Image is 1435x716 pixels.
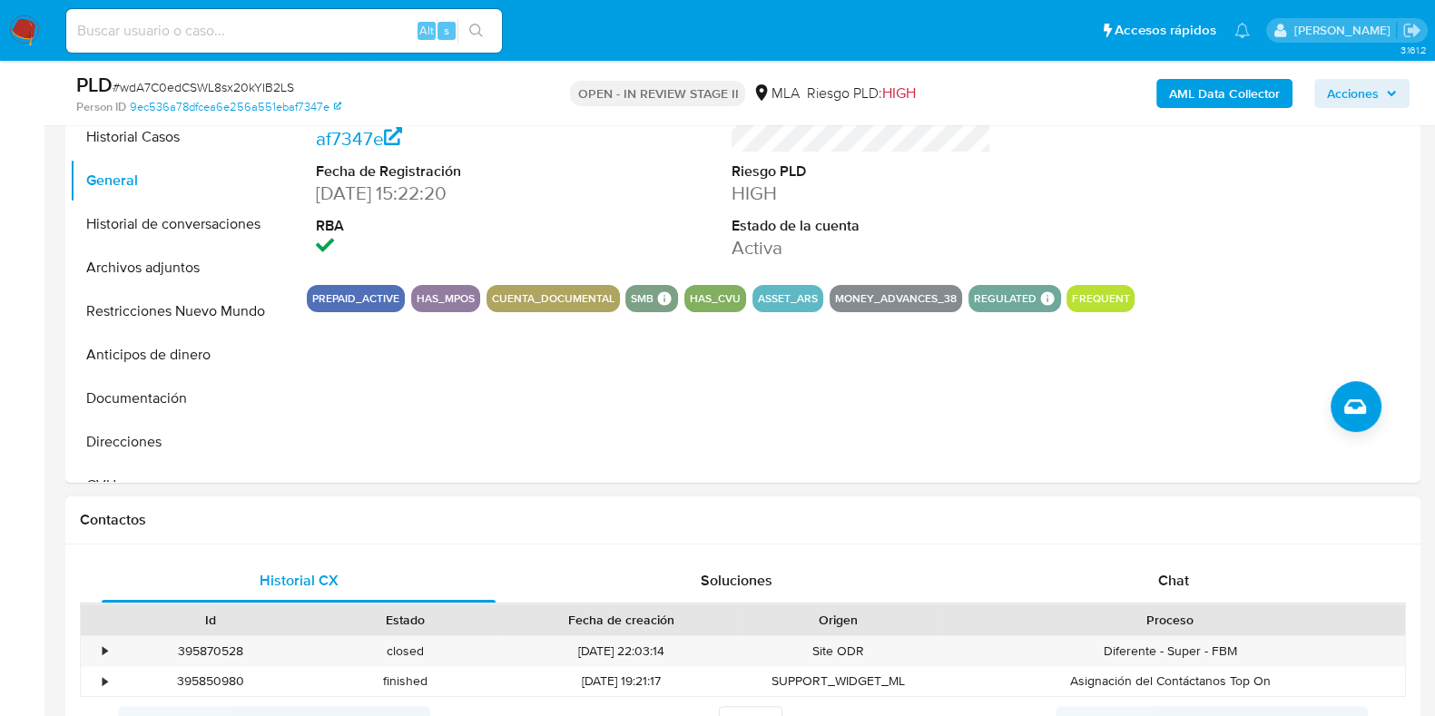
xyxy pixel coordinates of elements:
button: CVU [70,464,297,507]
span: s [444,22,449,39]
span: Soluciones [701,570,772,591]
button: Documentación [70,377,297,420]
a: 9ec536a78dfcea6e256a551ebaf7347e [316,100,571,152]
div: Estado [320,611,490,629]
dt: Estado de la cuenta [732,216,991,236]
div: SUPPORT_WIDGET_ML [741,666,936,696]
div: MLA [752,83,799,103]
span: 3.161.2 [1400,43,1426,57]
dt: Riesgo PLD [732,162,991,181]
span: Riesgo PLD: [806,83,915,103]
h1: Contactos [80,511,1406,529]
b: PLD [76,70,113,99]
a: Salir [1402,21,1421,40]
span: Alt [419,22,434,39]
span: Historial CX [260,570,339,591]
button: Direcciones [70,420,297,464]
dt: RBA [316,216,575,236]
div: Proceso [948,611,1392,629]
span: Accesos rápidos [1115,21,1216,40]
div: Fecha de creación [516,611,728,629]
a: Notificaciones [1234,23,1250,38]
button: Historial Casos [70,115,297,159]
div: Id [125,611,295,629]
div: Diferente - Super - FBM [936,636,1405,666]
div: finished [308,666,503,696]
p: florencia.lera@mercadolibre.com [1293,22,1396,39]
div: Origen [753,611,923,629]
div: closed [308,636,503,666]
span: # wdA7C0edCSWL8sx20kYIB2LS [113,78,294,96]
button: Archivos adjuntos [70,246,297,289]
dd: [DATE] 15:22:20 [316,181,575,206]
button: Anticipos de dinero [70,333,297,377]
p: OPEN - IN REVIEW STAGE II [570,81,745,106]
dt: Fecha de Registración [316,162,575,181]
dd: HIGH [732,181,991,206]
div: 395850980 [113,666,308,696]
span: Acciones [1327,79,1379,108]
button: Acciones [1314,79,1410,108]
span: Chat [1158,570,1189,591]
b: Person ID [76,99,126,115]
div: • [103,642,107,660]
div: • [103,672,107,690]
div: Site ODR [741,636,936,666]
a: 9ec536a78dfcea6e256a551ebaf7347e [130,99,341,115]
b: AML Data Collector [1169,79,1280,108]
button: search-icon [457,18,495,44]
button: Restricciones Nuevo Mundo [70,289,297,333]
button: General [70,159,297,202]
input: Buscar usuario o caso... [66,19,502,43]
div: [DATE] 22:03:14 [503,636,741,666]
div: 395870528 [113,636,308,666]
button: Historial de conversaciones [70,202,297,246]
button: AML Data Collector [1156,79,1292,108]
div: Asignación del Contáctanos Top On [936,666,1405,696]
span: HIGH [881,83,915,103]
div: [DATE] 19:21:17 [503,666,741,696]
dd: Activa [732,235,991,260]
